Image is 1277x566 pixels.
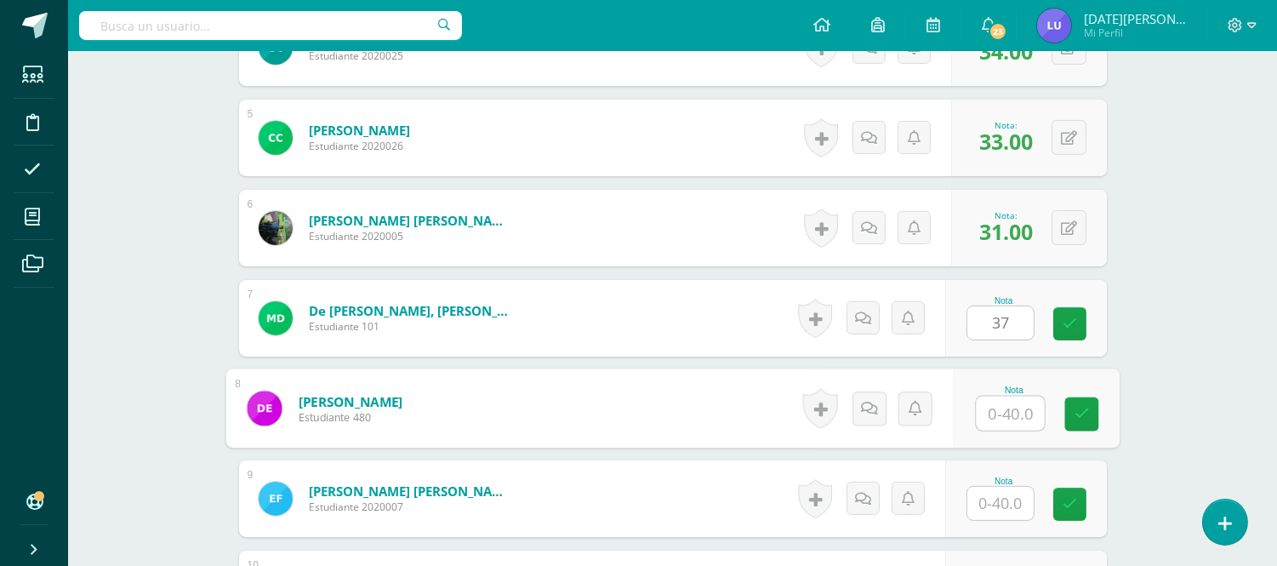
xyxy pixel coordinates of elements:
img: 5d1f16766e6894755bb6c341e1d4c01c.png [259,482,293,516]
a: de [PERSON_NAME], [PERSON_NAME] [309,302,513,319]
span: Mi Perfil [1084,26,1186,40]
input: 0-40.0 [967,306,1034,340]
a: [PERSON_NAME] [298,392,402,410]
span: [DATE][PERSON_NAME] [1084,10,1186,27]
span: Estudiante 2020005 [309,229,513,243]
span: Estudiante 2020026 [309,139,410,153]
img: b1d1e51d57136bfcec50208e4cc24a32.png [259,121,293,155]
img: 978d1ec2c8407c65da1e70f2a3d1f62e.png [259,301,293,335]
img: e8542d1705c9954ceec5d5e6b2528ace.png [259,211,293,245]
span: Estudiante 2020007 [309,500,513,514]
span: 33.00 [979,127,1033,156]
div: Nota [966,477,1041,486]
img: ce3d0ac661155b37ff605ef86279b452.png [1037,9,1071,43]
input: Busca un usuario... [79,11,462,40]
a: [PERSON_NAME] [PERSON_NAME] [309,212,513,229]
img: 47d372f82eed0cb375f5564fa3f40fd8.png [247,391,282,426]
div: Nota [966,296,1041,306]
a: [PERSON_NAME] [309,122,410,139]
span: 31.00 [979,217,1033,246]
a: [PERSON_NAME] [PERSON_NAME] [309,483,513,500]
span: Estudiante 480 [298,410,402,426]
input: 0-40.0 [967,487,1034,520]
div: Nota [975,386,1052,395]
span: 23 [989,22,1007,41]
input: 0-40.0 [976,397,1044,431]
span: 34.00 [979,37,1033,66]
span: Estudiante 2020025 [309,49,513,63]
span: Estudiante 101 [309,319,513,334]
div: Nota: [979,119,1033,131]
div: Nota: [979,209,1033,221]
